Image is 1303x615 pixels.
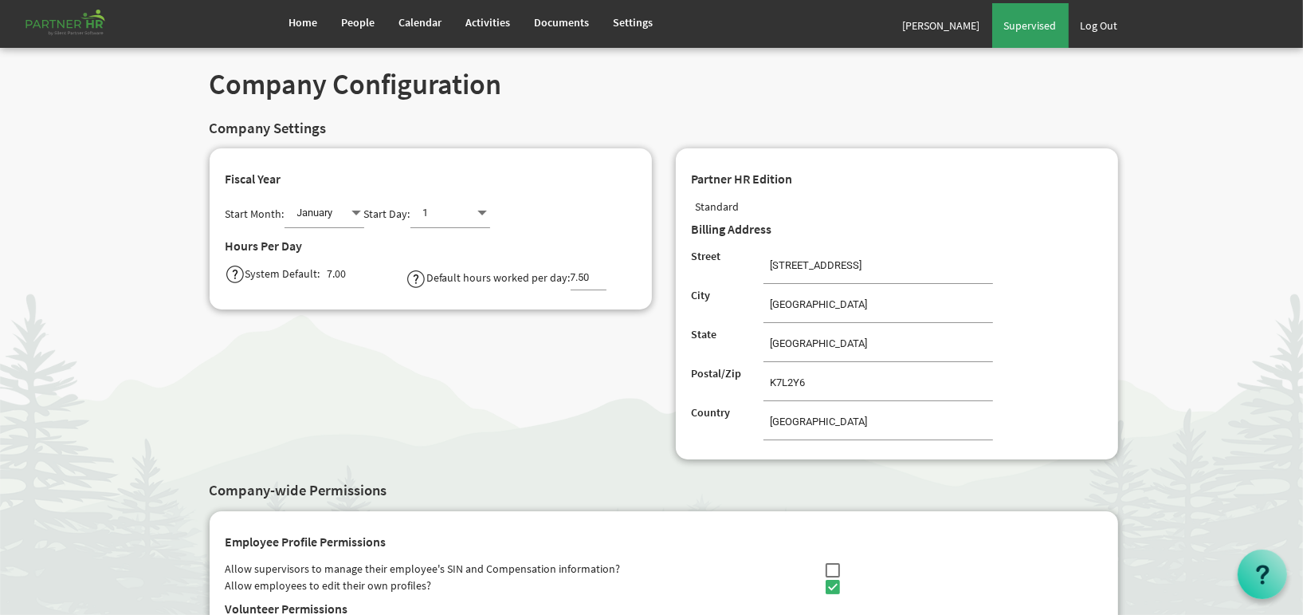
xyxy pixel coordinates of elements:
[891,3,992,48] a: [PERSON_NAME]
[680,287,752,303] div: City
[680,404,752,420] div: Country
[614,15,653,30] span: Settings
[680,326,752,342] div: State
[394,265,648,294] div: Default hours worked per day:
[226,535,802,550] h3: Employee Profile Permissions
[399,15,442,30] span: Calendar
[680,365,752,381] div: Postal/Zip
[466,15,511,30] span: Activities
[535,15,590,30] span: Documents
[680,248,752,264] div: Street
[210,69,652,101] h1: Company Configuration
[342,15,375,30] span: People
[406,270,426,290] img: question-sm.png
[226,172,636,187] h3: Fiscal Year
[210,483,652,499] h2: Company-wide Permissions
[214,578,814,593] div: Allow employees to edit their own profiles?
[214,561,814,577] div: Allow supervisors to manage their employee's SIN and Compensation information?
[226,239,636,254] h3: Hours Per Day
[214,199,648,231] div: Start Month: Start Day:
[692,223,1102,237] h3: Billing Address
[692,195,744,218] span: Standard
[214,265,394,285] div: System Default: 7.00
[289,15,318,30] span: Home
[992,3,1069,48] a: Supervised
[1069,3,1130,48] a: Log Out
[692,172,1102,187] h3: Partner HR Edition
[210,120,652,137] h2: Company Settings
[1004,18,1057,33] span: Supervised
[226,265,245,285] img: question-sm.png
